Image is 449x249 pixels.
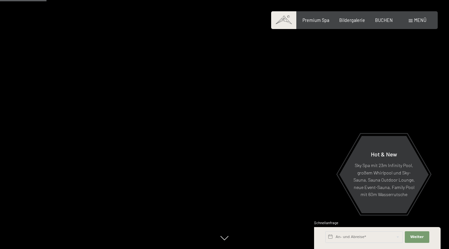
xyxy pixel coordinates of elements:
span: Schnellanfrage [314,221,338,225]
p: Sky Spa mit 23m Infinity Pool, großem Whirlpool und Sky-Sauna, Sauna Outdoor Lounge, neue Event-S... [353,162,415,198]
a: Hot & New Sky Spa mit 23m Infinity Pool, großem Whirlpool und Sky-Sauna, Sauna Outdoor Lounge, ne... [339,135,429,214]
a: BUCHEN [375,17,393,23]
span: Hot & New [371,151,397,158]
span: Weiter [410,234,424,240]
button: Weiter [405,231,429,243]
a: Premium Spa [302,17,329,23]
span: Menü [414,17,426,23]
a: Bildergalerie [339,17,365,23]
